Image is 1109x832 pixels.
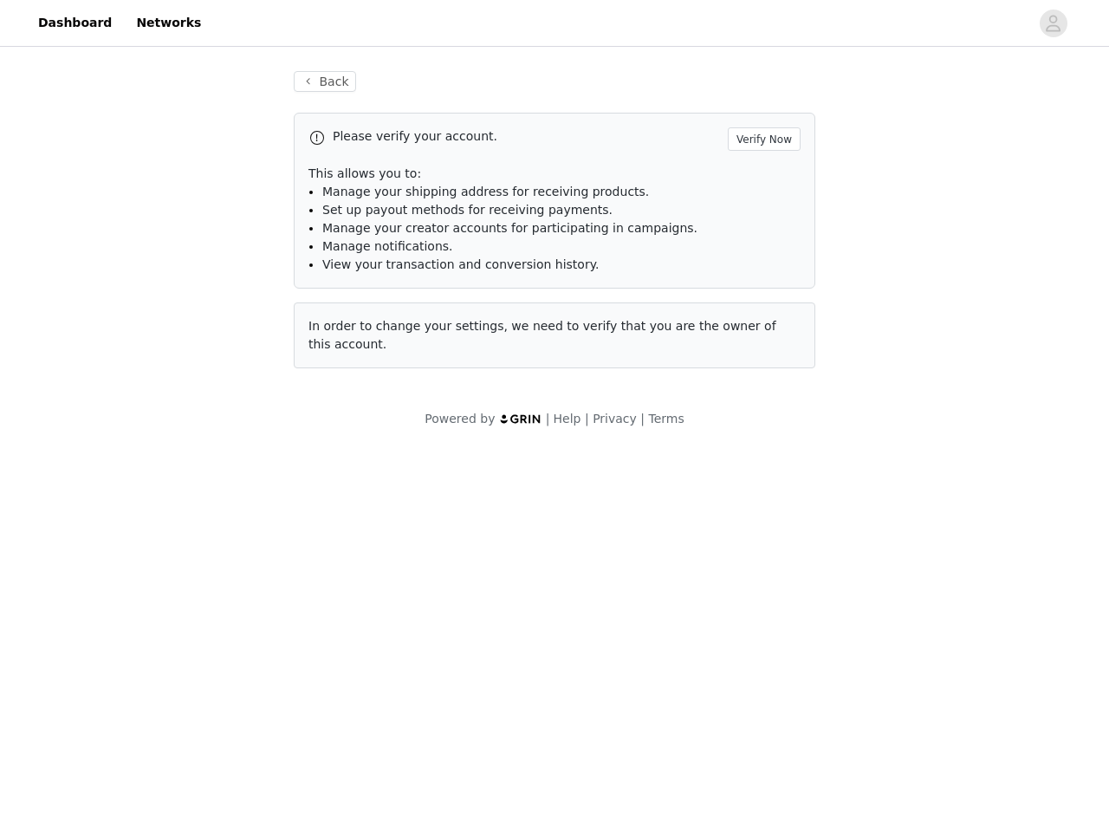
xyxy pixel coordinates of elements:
[28,3,122,42] a: Dashboard
[322,221,697,235] span: Manage your creator accounts for participating in campaigns.
[322,203,613,217] span: Set up payout methods for receiving payments.
[322,239,453,253] span: Manage notifications.
[554,412,581,426] a: Help
[593,412,637,426] a: Privacy
[585,412,589,426] span: |
[333,127,721,146] p: Please verify your account.
[322,185,649,198] span: Manage your shipping address for receiving products.
[308,319,776,351] span: In order to change your settings, we need to verify that you are the owner of this account.
[648,412,684,426] a: Terms
[425,412,495,426] span: Powered by
[308,165,801,183] p: This allows you to:
[728,127,801,151] button: Verify Now
[1045,10,1061,37] div: avatar
[322,257,599,271] span: View your transaction and conversion history.
[126,3,211,42] a: Networks
[546,412,550,426] span: |
[640,412,645,426] span: |
[294,71,356,92] button: Back
[499,413,542,425] img: logo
